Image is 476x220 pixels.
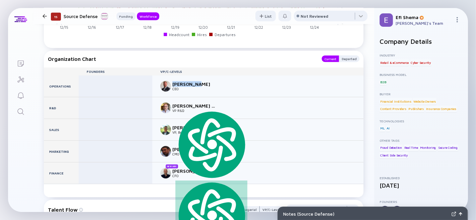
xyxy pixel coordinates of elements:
div: VP R&D [172,109,217,113]
div: Real Time [404,144,419,151]
a: Investor Map [8,71,33,87]
img: Stephen Ward picture [160,146,171,157]
div: Website Owners [413,98,437,105]
div: VP, Business Development for Partnerships [172,130,239,134]
div: Financial Institutions [380,98,412,105]
button: Departed [339,56,360,62]
div: Founders [79,70,152,74]
a: Lists [8,55,33,71]
div: Content Providers [380,106,407,112]
div: B2B [380,79,387,85]
div: [PERSON_NAME] [172,125,217,130]
div: [PERSON_NAME] [172,168,217,174]
h2: Company Details [380,37,463,45]
div: Sales [44,119,79,140]
div: Finance [44,162,79,184]
div: Monitoring [419,144,437,151]
tspan: 0 [341,20,344,25]
div: CEO [172,87,217,91]
img: Efi Profile Picture [380,13,393,27]
tspan: 12/22 [254,25,263,29]
div: Technologies [380,119,463,123]
img: Open Notes [459,212,462,216]
div: Fraud Detection [380,144,403,151]
div: [PERSON_NAME] [172,146,217,152]
tspan: 12/18 [143,25,152,29]
tspan: 12/23 [282,25,291,29]
a: Reminders [8,87,33,103]
button: Funding [116,12,136,20]
tspan: 12/21 [227,25,235,29]
img: Ross Hogan picture [160,81,171,92]
div: 15 [51,13,61,21]
div: Business Model [380,73,463,77]
div: [PERSON_NAME] [PERSON_NAME] [172,103,217,109]
div: AI [386,125,390,132]
button: Workforce [137,12,159,20]
div: Talent Flow [48,205,179,215]
tspan: 0 [56,20,59,25]
div: CFO [172,174,217,178]
div: ML [380,125,385,132]
div: Retail & eCommerce [380,59,409,66]
button: Collapse [44,184,364,197]
div: [PERSON_NAME]'s Team [396,21,452,26]
div: Industry [380,53,463,57]
div: Founders [380,200,463,204]
img: Tim Duffy picture [160,124,171,135]
div: Managerial [236,206,259,213]
div: Insurance Companies [425,106,457,112]
div: New Hire [166,164,178,169]
a: Search [8,103,33,119]
div: Client Side Security [380,152,408,158]
tspan: 12/17 [116,25,124,29]
img: logo.svg [175,110,247,180]
div: Publishers [408,106,424,112]
div: Notes ( Source Defense ) [283,211,449,217]
div: Source Defense [64,12,108,20]
tspan: 12/24 [310,25,319,29]
tspan: 12/19 [171,25,179,29]
div: VP/C-Levels [152,70,364,74]
div: Other Tags [380,138,463,142]
img: Menu [455,17,460,22]
div: Operations [44,76,79,97]
img: Sagi Shvartz שגיא שוורץ picture [160,103,171,113]
div: [PERSON_NAME] [172,81,217,87]
button: VP/C-Level [260,206,283,213]
div: Secure Coding [438,144,458,151]
div: Marketing [44,141,79,162]
div: Funding [116,13,136,20]
button: List [255,11,276,21]
div: Not Reviewed [301,14,328,19]
div: CMO [172,152,217,156]
button: Current [322,56,339,62]
tspan: 12/15 [60,25,68,29]
div: R&D [44,97,79,119]
div: Buyer [380,92,463,96]
tspan: 12/16 [88,25,96,29]
button: Managerial [235,206,260,213]
div: Cyber Security [410,59,431,66]
div: Organization Chart [48,56,315,62]
div: Efi Shema [396,14,452,20]
img: Max Konik picture [160,168,171,179]
div: Workforce [137,13,159,20]
tspan: 12/20 [199,25,208,29]
div: [DATE] [380,182,463,189]
div: Established [380,176,463,180]
img: Expand Notes [452,212,456,216]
